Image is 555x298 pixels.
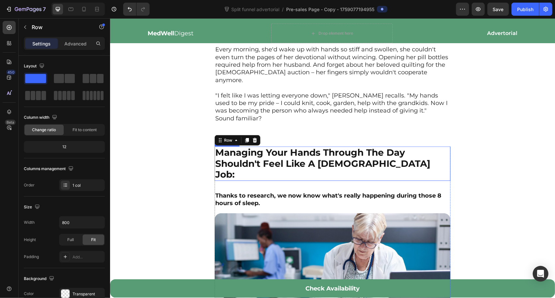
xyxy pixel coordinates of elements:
[24,219,35,225] div: Width
[6,70,16,75] div: 450
[512,3,539,16] button: Publish
[32,40,51,47] p: Settings
[110,18,555,298] iframe: Design area
[24,291,34,297] div: Color
[24,203,41,212] div: Size
[24,165,75,173] div: Columns management
[24,274,56,283] div: Background
[282,6,284,13] span: /
[24,62,46,71] div: Layout
[32,127,56,133] span: Change ratio
[533,266,548,282] div: Open Intercom Messenger
[73,254,103,260] div: Add...
[91,237,96,243] span: Fit
[230,6,281,13] span: Split funnel advertorial
[286,6,374,13] span: Pre-sales Page - Copy - 1759077194955
[487,3,509,16] button: Save
[24,182,35,188] div: Order
[24,254,39,260] div: Padding
[32,23,87,31] p: Row
[67,237,74,243] span: Full
[123,3,150,16] div: Undo/Redo
[24,237,36,243] div: Height
[24,113,58,122] div: Column width
[493,7,504,12] span: Save
[73,127,97,133] span: Fit to content
[73,183,103,188] div: 1 col
[43,5,46,13] p: 7
[59,217,105,228] input: Auto
[113,119,123,125] div: Row
[73,291,103,297] div: Transparent
[3,3,49,16] button: 7
[5,120,16,125] div: Beta
[64,40,87,47] p: Advanced
[195,265,250,276] p: Check Availability
[517,6,533,13] div: Publish
[25,142,104,151] div: 12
